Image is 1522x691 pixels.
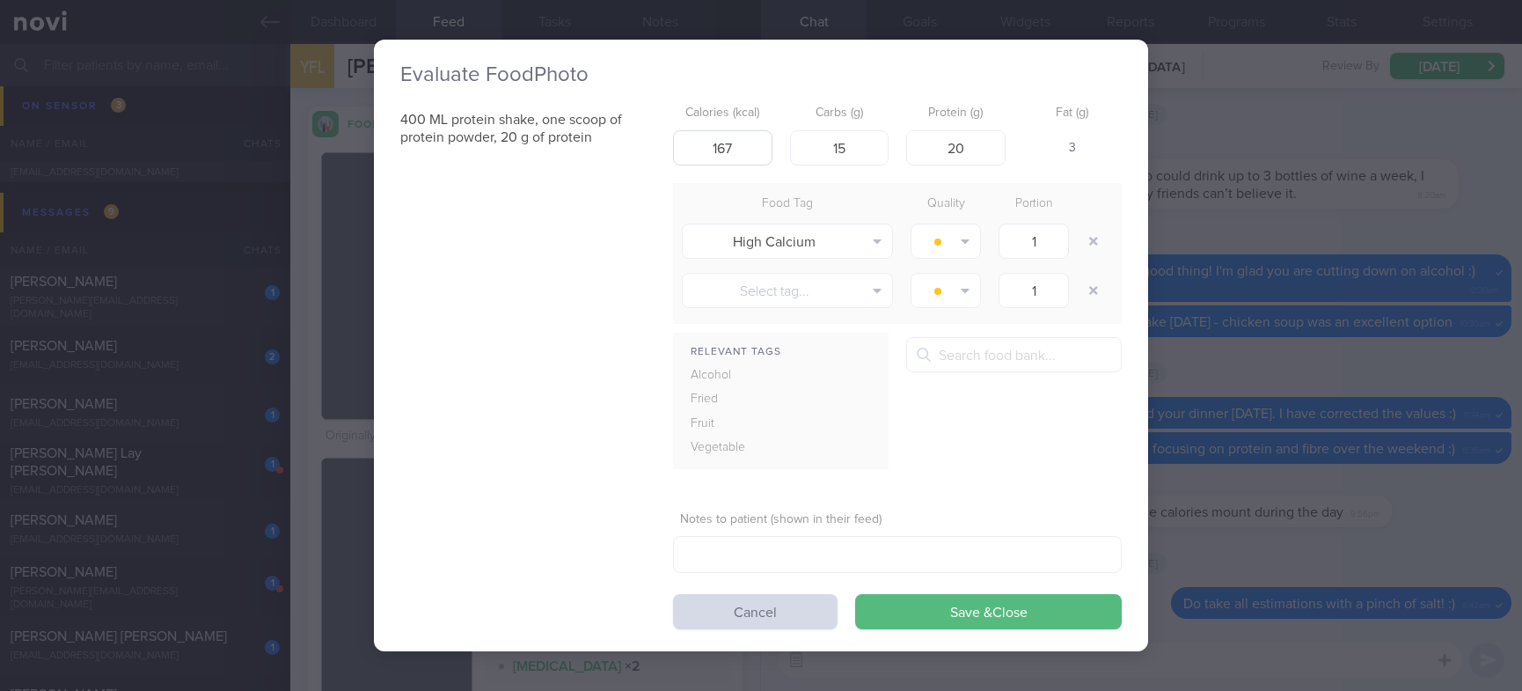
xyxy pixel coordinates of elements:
input: 33 [790,130,889,165]
label: Carbs (g) [797,106,882,121]
input: 1.0 [999,224,1069,259]
button: Select tag... [682,273,893,308]
label: Fat (g) [1030,106,1116,121]
h2: Evaluate Food Photo [400,62,1122,88]
div: Alcohol [673,364,786,388]
input: Search food bank... [906,337,1122,372]
div: Portion [990,192,1078,217]
button: Cancel [673,594,838,629]
div: 3 [1023,130,1123,167]
label: Notes to patient (shown in their feed) [680,512,1115,528]
div: Fruit [673,412,786,437]
input: 9 [906,130,1006,165]
label: Protein (g) [913,106,999,121]
div: Vegetable [673,436,786,460]
div: Fried [673,387,786,412]
input: 250 [673,130,772,165]
label: Calories (kcal) [680,106,765,121]
div: Relevant Tags [673,342,889,364]
button: Save &Close [855,594,1122,629]
button: High Calcium [682,224,893,259]
p: 400 ML protein shake, one scoop of protein powder, 20 g of protein [400,111,655,146]
input: 1.0 [999,273,1069,308]
div: Quality [902,192,990,217]
div: Food Tag [673,192,902,217]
